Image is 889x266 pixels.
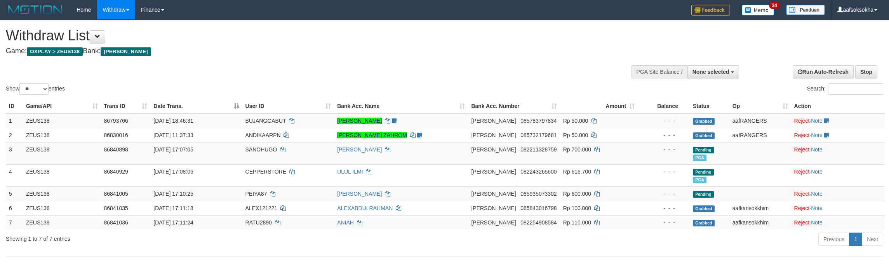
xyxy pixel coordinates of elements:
span: Copy 082211328759 to clipboard [520,146,557,153]
div: - - - [641,131,687,139]
div: PGA Site Balance / [632,65,687,78]
span: 86841005 [104,191,128,197]
th: Balance [638,99,690,113]
td: ZEUS138 [23,113,101,128]
label: Show entries [6,83,65,95]
a: ANIAH [337,219,354,226]
td: · [791,215,885,229]
div: - - - [641,190,687,198]
td: · [791,142,885,164]
td: · [791,201,885,215]
th: Trans ID: activate to sort column ascending [101,99,151,113]
select: Showentries [19,83,49,95]
img: MOTION_logo.png [6,4,65,16]
td: · [791,164,885,186]
a: Reject [794,146,810,153]
span: [PERSON_NAME] [471,219,516,226]
td: 6 [6,201,23,215]
span: Copy 085783797834 to clipboard [520,118,557,124]
a: Note [811,219,823,226]
label: Search: [807,83,883,95]
a: ALEXABDULRAHMAN [337,205,393,211]
a: Note [811,169,823,175]
span: CEPPERSTORE [245,169,287,175]
span: [PERSON_NAME] [471,118,516,124]
span: [DATE] 17:08:06 [153,169,193,175]
span: 86793766 [104,118,128,124]
span: ANDIKAARPN [245,132,281,138]
td: aafRANGERS [729,128,791,142]
span: 86841036 [104,219,128,226]
td: 3 [6,142,23,164]
span: Copy 082243265600 to clipboard [520,169,557,175]
span: [PERSON_NAME] [471,205,516,211]
a: Stop [855,65,877,78]
span: Rp 616.700 [563,169,591,175]
a: Note [811,118,823,124]
td: 1 [6,113,23,128]
span: [PERSON_NAME] [101,47,151,56]
a: Note [811,191,823,197]
a: Reject [794,219,810,226]
a: Next [862,233,883,246]
h4: Game: Bank: [6,47,585,55]
input: Search: [828,83,883,95]
td: aafRANGERS [729,113,791,128]
span: Pending [693,147,714,153]
a: Reject [794,169,810,175]
span: [DATE] 18:46:31 [153,118,193,124]
div: - - - [641,146,687,153]
td: · [791,186,885,201]
th: User ID: activate to sort column ascending [242,99,334,113]
span: RATU2890 [245,219,272,226]
a: Previous [818,233,849,246]
div: - - - [641,117,687,125]
a: Reject [794,132,810,138]
span: None selected [692,69,729,75]
span: Rp 50.000 [563,132,588,138]
span: [PERSON_NAME] [471,191,516,197]
td: ZEUS138 [23,201,101,215]
a: Note [811,132,823,138]
span: [PERSON_NAME] [471,169,516,175]
span: Copy 082254908584 to clipboard [520,219,557,226]
a: Reject [794,205,810,211]
span: [DATE] 17:11:18 [153,205,193,211]
th: Amount: activate to sort column ascending [560,99,638,113]
a: Reject [794,118,810,124]
a: [PERSON_NAME] ZAHROM [337,132,407,138]
th: Bank Acc. Number: activate to sort column ascending [468,99,560,113]
span: Grabbed [693,205,715,212]
span: OXPLAY > ZEUS138 [27,47,83,56]
span: Rp 700.000 [563,146,591,153]
span: [DATE] 11:37:33 [153,132,193,138]
span: Pending [693,169,714,176]
td: · [791,128,885,142]
td: · [791,113,885,128]
td: aafkansokkhim [729,215,791,229]
span: Grabbed [693,132,715,139]
span: 86840929 [104,169,128,175]
a: [PERSON_NAME] [337,191,382,197]
div: - - - [641,204,687,212]
span: [PERSON_NAME] [471,132,516,138]
th: ID [6,99,23,113]
button: None selected [687,65,739,78]
th: Action [791,99,885,113]
span: Rp 50.000 [563,118,588,124]
a: Note [811,146,823,153]
span: Rp 600.000 [563,191,591,197]
td: aafkansokkhim [729,201,791,215]
span: Copy 085935073302 to clipboard [520,191,557,197]
a: ULUL ILMI [337,169,363,175]
span: Pending [693,191,714,198]
span: BUJANGGABUT [245,118,286,124]
th: Date Trans.: activate to sort column descending [150,99,242,113]
th: Game/API: activate to sort column ascending [23,99,101,113]
a: 1 [849,233,862,246]
span: [PERSON_NAME] [471,146,516,153]
a: [PERSON_NAME] [337,146,382,153]
td: 7 [6,215,23,229]
div: Showing 1 to 7 of 7 entries [6,232,365,243]
a: Note [811,205,823,211]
